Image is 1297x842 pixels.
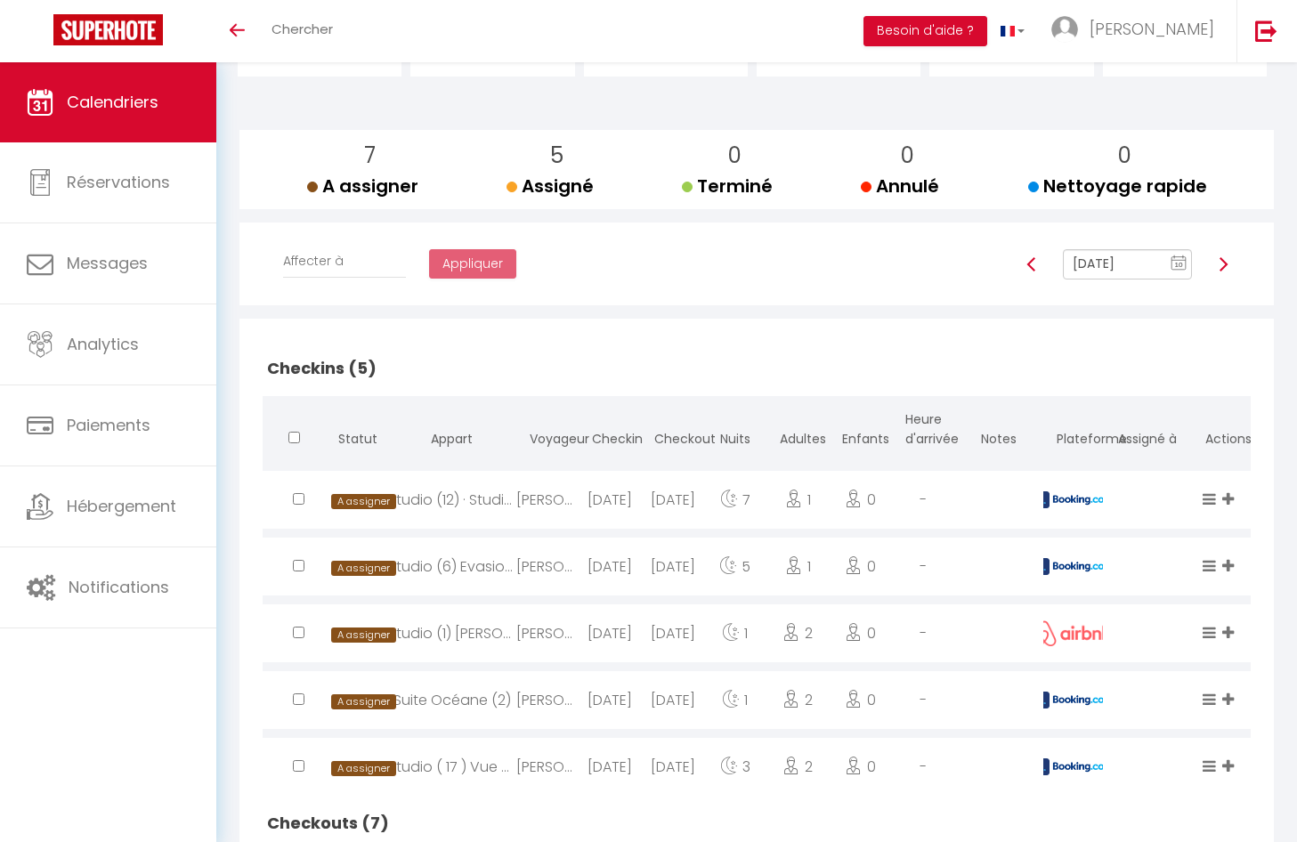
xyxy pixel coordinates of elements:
div: - [892,671,954,729]
div: [DATE] [641,604,703,662]
th: Nuits [704,396,766,466]
div: - [892,604,954,662]
span: Assigné [507,174,594,198]
p: 7 [321,139,418,173]
div: [DATE] [579,604,641,662]
th: Notes [954,396,1043,466]
span: Paiements [67,414,150,436]
div: 1 [704,671,766,729]
div: [PERSON_NAME] [PERSON_NAME] LHOTELLIER [516,538,579,595]
button: Besoin d'aide ? [863,16,987,46]
div: 2 [766,738,829,796]
span: Calendriers [67,91,158,113]
th: Enfants [829,396,891,466]
span: Appart [431,430,473,448]
div: [PERSON_NAME] [516,471,579,529]
div: 2 [766,604,829,662]
div: 0 [829,671,891,729]
img: booking2.png [1033,758,1113,775]
input: Select Date [1063,249,1192,279]
div: [DATE] [579,471,641,529]
th: Checkout [641,396,703,466]
img: logout [1255,20,1277,42]
text: 10 [1175,261,1184,269]
img: booking2.png [1033,558,1113,575]
img: arrow-right3.svg [1216,257,1230,271]
div: [PERSON_NAME] [516,604,579,662]
p: 5 [521,139,594,173]
span: A assigner [331,561,395,576]
img: booking2.png [1033,491,1113,508]
img: ... [1051,16,1078,43]
div: [DATE] [579,671,641,729]
div: 0 [829,471,891,529]
span: Nettoyage rapide [1028,174,1207,198]
img: Super Booking [53,14,163,45]
p: 0 [875,139,939,173]
div: - [892,538,954,595]
th: Assigné à [1103,396,1192,466]
div: [DATE] [641,538,703,595]
div: 0 [829,538,891,595]
button: Appliquer [429,249,516,279]
div: [DATE] [641,671,703,729]
span: A assigner [307,174,418,198]
span: A assigner [331,694,395,709]
p: 0 [696,139,773,173]
div: 1 [766,538,829,595]
div: [PERSON_NAME] [516,738,579,796]
th: Adultes [766,396,829,466]
span: [PERSON_NAME] [1090,18,1214,40]
div: Studio (1) [PERSON_NAME] [388,604,516,662]
div: 1 [704,604,766,662]
span: A assigner [331,627,395,643]
img: booking2.png [1033,692,1113,708]
span: A assigner [331,761,395,776]
span: Messages [67,252,148,274]
th: Heure d'arrivée [892,396,954,466]
div: 0 [829,738,891,796]
div: 7 [704,471,766,529]
div: [DATE] [641,738,703,796]
span: Annulé [861,174,939,198]
img: airbnb2.png [1033,620,1113,646]
div: Studio (6) Evasion Havraise [388,538,516,595]
span: Statut [338,430,377,448]
span: Chercher [272,20,333,38]
th: Checkin [579,396,641,466]
div: Studio (12) · Studio "Rivage Normand" [388,471,516,529]
div: 5 [704,538,766,595]
div: 2 [766,671,829,729]
span: Hébergement [67,495,176,517]
th: Voyageur [516,396,579,466]
span: Analytics [67,333,139,355]
div: [DATE] [579,538,641,595]
p: 0 [1042,139,1207,173]
div: Studio ( 17 ) Vue Volcan [388,738,516,796]
div: [DATE] [641,471,703,529]
span: Notifications [69,576,169,598]
div: - [892,738,954,796]
div: 3 [704,738,766,796]
div: - [892,471,954,529]
div: Suite Océane (2) [388,671,516,729]
th: Plateforme [1043,396,1103,466]
div: [PERSON_NAME] [516,671,579,729]
span: Réservations [67,171,170,193]
th: Actions [1192,396,1252,466]
div: 1 [766,471,829,529]
img: arrow-left3.svg [1025,257,1039,271]
div: [DATE] [579,738,641,796]
span: Terminé [682,174,773,198]
h2: Checkins (5) [263,341,1251,396]
div: 0 [829,604,891,662]
span: A assigner [331,494,395,509]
